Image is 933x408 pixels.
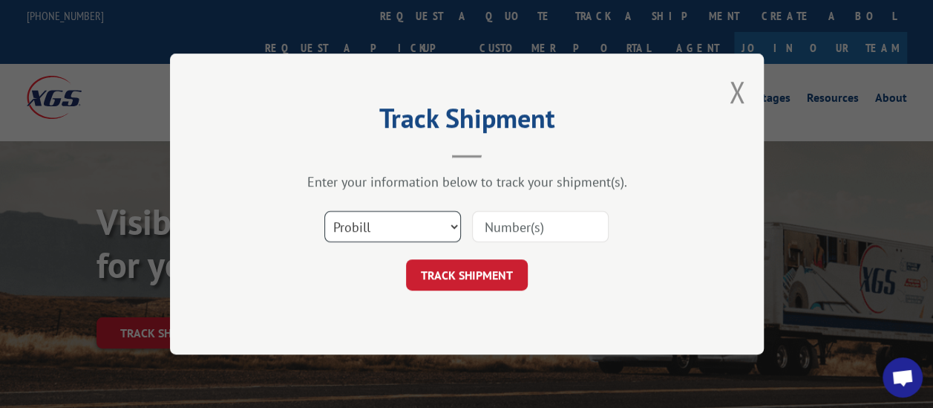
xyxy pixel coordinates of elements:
[244,173,690,190] div: Enter your information below to track your shipment(s).
[406,259,528,291] button: TRACK SHIPMENT
[729,72,745,111] button: Close modal
[883,357,923,398] div: Open chat
[472,211,609,242] input: Number(s)
[244,108,690,136] h2: Track Shipment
